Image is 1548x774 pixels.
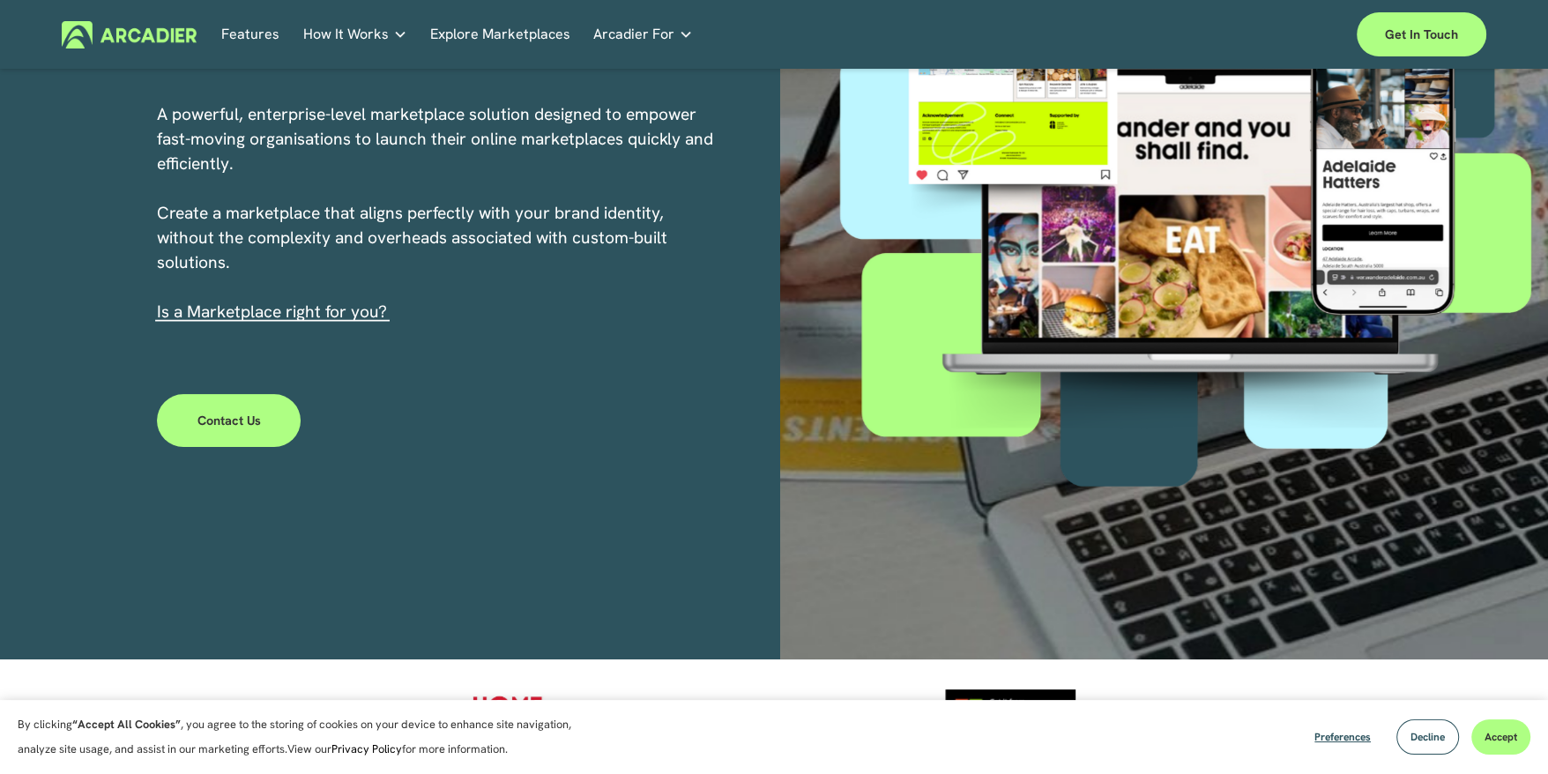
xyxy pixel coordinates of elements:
a: folder dropdown [303,20,407,48]
a: s a Marketplace right for you? [161,301,387,323]
a: Privacy Policy [331,741,402,756]
p: A powerful, enterprise-level marketplace solution designed to empower fast-moving organisations t... [157,102,716,324]
img: Arcadier [62,21,197,48]
span: Preferences [1314,730,1371,744]
strong: “Accept All Cookies” [72,717,181,732]
span: Arcadier For [593,22,674,47]
a: Contact Us [157,394,301,447]
button: Decline [1396,719,1459,755]
span: How It Works [303,22,389,47]
a: Features [221,20,279,48]
span: I [157,301,387,323]
a: Get in touch [1357,12,1486,56]
iframe: Chat Widget [1460,689,1548,774]
a: folder dropdown [593,20,693,48]
a: Explore Marketplaces [430,20,570,48]
span: Decline [1410,730,1445,744]
p: By clicking , you agree to the storing of cookies on your device to enhance site navigation, anal... [18,712,591,762]
button: Preferences [1301,719,1384,755]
